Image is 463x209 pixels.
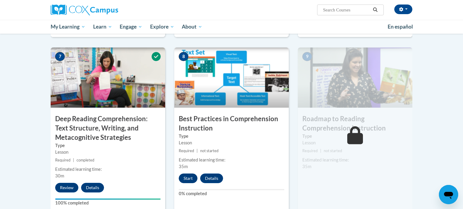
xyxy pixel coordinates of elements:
[179,52,188,61] span: 8
[73,158,74,162] span: |
[55,166,161,173] div: Estimated learning time:
[302,52,312,61] span: 9
[55,52,65,61] span: 7
[55,183,78,192] button: Review
[179,174,197,183] button: Start
[47,20,89,34] a: My Learning
[302,140,408,146] div: Lesson
[77,158,94,162] span: completed
[174,114,289,133] h3: Best Practices in Comprehension Instruction
[384,20,417,33] a: En español
[55,142,161,149] label: Type
[298,48,412,108] img: Course Image
[51,48,165,108] img: Course Image
[150,23,174,30] span: Explore
[174,48,289,108] img: Course Image
[178,20,206,34] a: About
[120,23,142,30] span: Engage
[302,133,408,140] label: Type
[179,140,284,146] div: Lesson
[146,20,178,34] a: Explore
[55,158,71,162] span: Required
[51,5,165,15] a: Cox Campus
[81,183,104,192] button: Details
[298,114,412,133] h3: Roadmap to Reading Comprehension Instruction
[200,149,219,153] span: not started
[302,164,311,169] span: 35m
[320,149,321,153] span: |
[302,149,318,153] span: Required
[116,20,146,34] a: Engage
[42,20,421,34] div: Main menu
[55,149,161,155] div: Lesson
[55,198,161,200] div: Your progress
[197,149,198,153] span: |
[93,23,112,30] span: Learn
[388,23,413,30] span: En español
[179,190,284,197] label: 0% completed
[182,23,202,30] span: About
[394,5,412,14] button: Account Settings
[302,157,408,163] div: Estimated learning time:
[371,6,380,14] button: Search
[89,20,116,34] a: Learn
[55,200,161,206] label: 100% completed
[179,149,194,153] span: Required
[51,114,165,142] h3: Deep Reading Comprehension: Text Structure, Writing, and Metacognitive Strategies
[200,174,223,183] button: Details
[51,23,85,30] span: My Learning
[439,185,458,204] iframe: Button to launch messaging window
[323,6,371,14] input: Search Courses
[55,173,64,178] span: 30m
[179,164,188,169] span: 35m
[324,149,342,153] span: not started
[179,133,284,140] label: Type
[179,157,284,163] div: Estimated learning time:
[51,5,118,15] img: Cox Campus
